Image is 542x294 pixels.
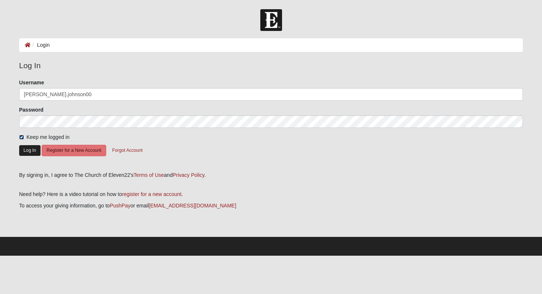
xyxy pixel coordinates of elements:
[19,79,44,86] label: Username
[19,202,523,210] p: To access your giving information, go to or email
[19,135,24,140] input: Keep me logged in
[110,203,131,209] a: PushPay
[149,203,236,209] a: [EMAIL_ADDRESS][DOMAIN_NAME]
[31,41,50,49] li: Login
[19,171,523,179] div: By signing in, I agree to The Church of Eleven22's and .
[42,145,106,156] button: Register for a New Account
[19,106,44,113] label: Password
[27,134,70,140] span: Keep me logged in
[173,172,204,178] a: Privacy Policy
[133,172,164,178] a: Terms of Use
[19,60,523,71] legend: Log In
[107,145,147,156] button: Forgot Account
[19,190,523,198] p: Need help? Here is a video tutorial on how to .
[19,145,41,156] button: Log In
[122,191,181,197] a: register for a new account
[260,9,282,31] img: Church of Eleven22 Logo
